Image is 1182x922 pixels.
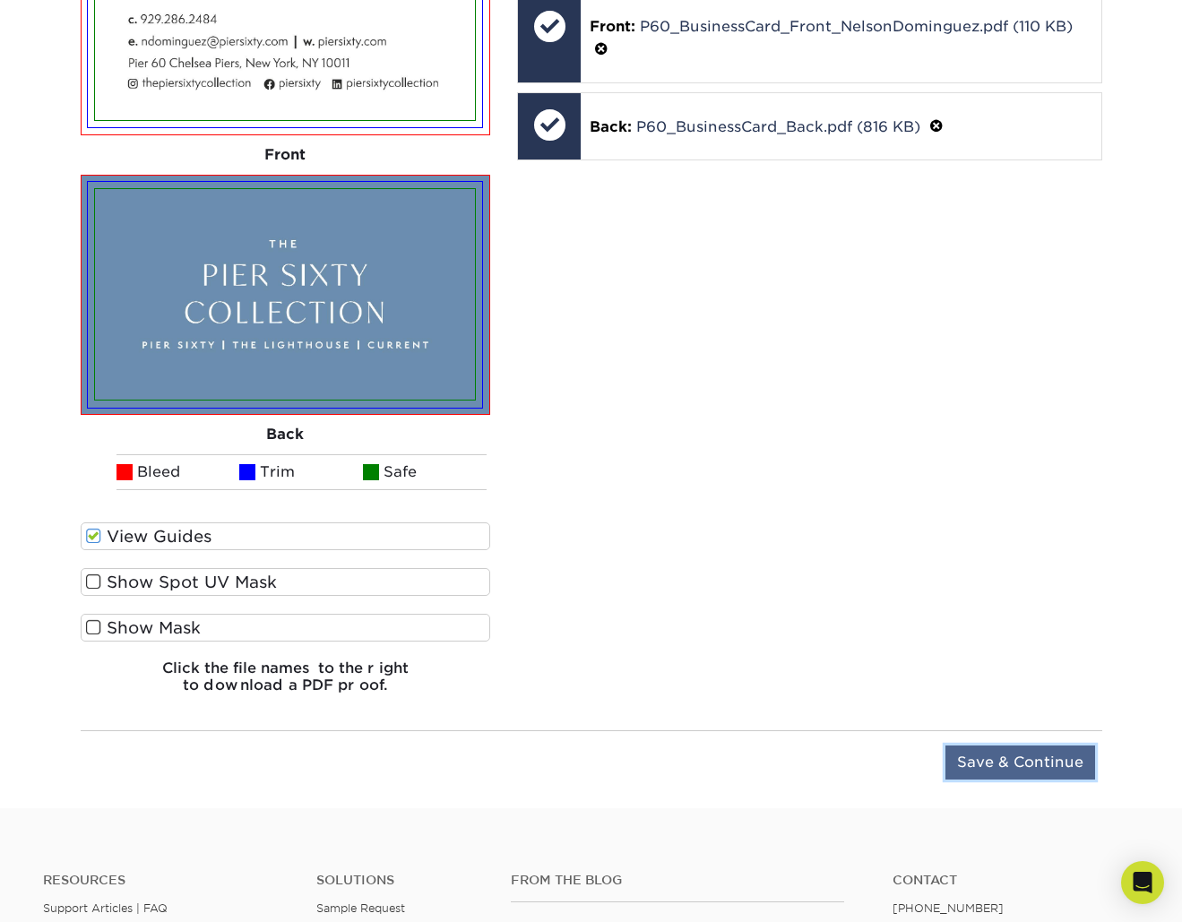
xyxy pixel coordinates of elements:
span: Back: [590,118,632,135]
input: Save & Continue [945,745,1095,780]
li: Safe [363,454,487,490]
a: P60_BusinessCard_Back.pdf (816 KB) [636,118,920,135]
h6: Click the file names to the right to download a PDF proof. [81,659,491,708]
div: Front [81,135,491,175]
label: View Guides [81,522,491,550]
div: Back [81,415,491,454]
a: P60_BusinessCard_Front_NelsonDominguez.pdf (110 KB) [640,18,1073,35]
label: Show Spot UV Mask [81,568,491,596]
span: Front: [590,18,635,35]
a: [PHONE_NUMBER] [893,901,1004,915]
a: Sample Request [316,901,405,915]
label: Show Mask [81,614,491,642]
h4: From the Blog [511,873,844,888]
li: Trim [239,454,363,490]
h4: Solutions [316,873,485,888]
li: Bleed [116,454,240,490]
h4: Resources [43,873,289,888]
div: Open Intercom Messenger [1121,861,1164,904]
a: Contact [893,873,1139,888]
